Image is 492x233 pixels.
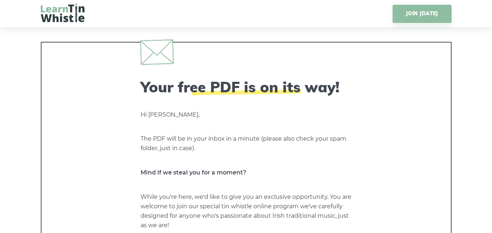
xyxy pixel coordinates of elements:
[41,4,84,22] img: LearnTinWhistle.com
[141,134,352,153] p: The PDF will be in your inbox in a minute (please also check your spam folder, just in case).
[140,39,173,65] img: envelope.svg
[141,78,352,96] h2: Your free PDF is on its way!
[141,169,246,176] strong: Mind if we steal you for a moment?
[141,192,352,230] p: While you're here, we'd like to give you an exclusive opportunity. You are welcome to join our sp...
[141,110,352,120] p: Hi [PERSON_NAME],
[393,5,451,23] a: JOIN [DATE]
